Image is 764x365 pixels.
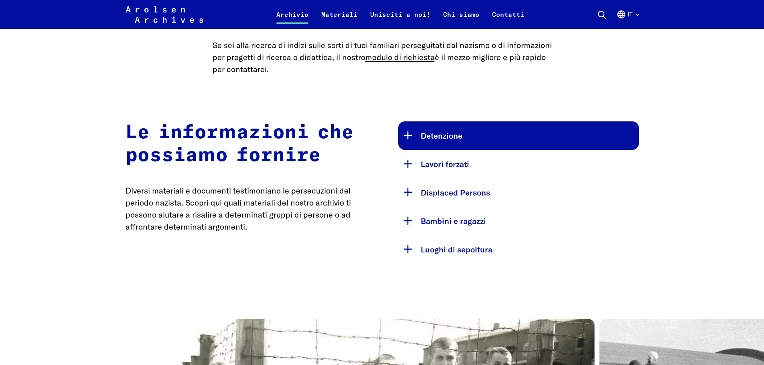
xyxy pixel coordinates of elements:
[616,10,639,29] button: Italiano, selezione lingua
[398,150,639,178] button: Lavori forzati
[398,235,639,264] button: Luoghi di sepoltura
[398,121,639,150] button: Detenzione
[270,5,531,24] nav: Primaria
[213,39,552,75] p: Se sei alla ricerca di indizi sulle sorti di tuoi familiari perseguitati dal nazismo o di informa...
[126,123,354,165] strong: Le informazioni che possiamo fornire
[398,178,639,207] button: Displaced Persons
[398,207,639,235] button: Bambini e ragazzi
[315,10,364,29] a: Materiali
[437,10,486,29] a: Chi siamo
[486,10,531,29] a: Contatti
[270,10,315,29] a: Archivio
[364,10,437,29] a: Unisciti a noi!
[126,185,366,233] p: Diversi materiali e documenti testimoniano le persecuzioni del periodo nazista. Scopri qui quali ...
[365,52,435,62] a: modulo di richiesta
